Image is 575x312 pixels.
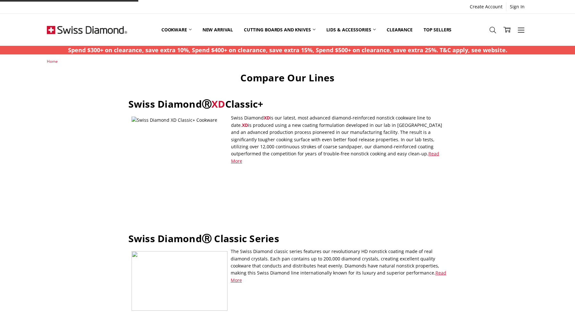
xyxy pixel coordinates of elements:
[242,122,248,128] span: XD
[466,2,506,11] a: Create Account
[197,15,238,44] a: New arrival
[211,97,225,111] span: XD
[68,46,507,54] p: Spend $300+ on clearance, save extra 10%, Spend $400+ on clearance, save extra 15%, Spend $500+ o...
[321,15,381,44] a: Lids & Accessories
[128,248,447,284] p: The Swiss Diamond classic series features our revolutionary HD nonstick coating made of real diam...
[128,97,263,111] strong: Swiss DiamondⓇ Classic+
[128,72,447,84] h1: Compare Our Lines
[238,15,321,44] a: Cutting boards and knives
[231,151,439,164] a: Read More
[506,2,528,11] a: Sign In
[132,117,228,176] img: Swiss Diamond XD Classic+ Cookware
[381,15,418,44] a: Clearance
[128,232,279,245] strong: Swiss DiamondⓇ Classic Series
[47,14,127,46] img: Free Shipping On Every Order
[128,114,447,165] p: Swiss Diamond is our latest, most advanced diamond-reinforced nonstick cookware line to date. is ...
[156,15,197,44] a: Cookware
[47,59,58,64] a: Home
[231,270,446,283] a: Read More
[418,15,457,44] a: Top Sellers
[264,115,270,121] span: XD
